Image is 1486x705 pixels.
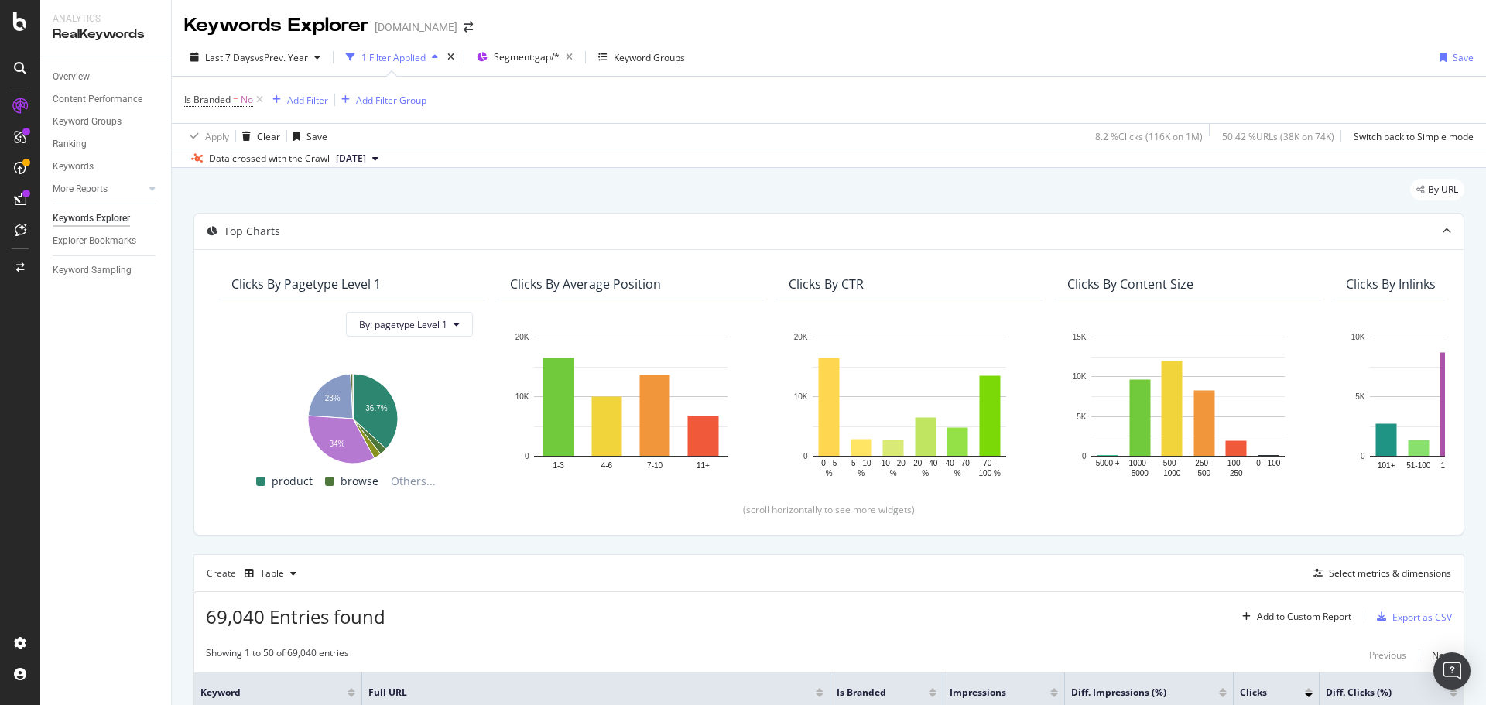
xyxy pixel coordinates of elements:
text: 16-50 [1440,461,1460,470]
text: 5K [1077,412,1087,421]
div: Keywords [53,159,94,175]
text: 250 [1230,469,1243,477]
button: Table [238,561,303,586]
svg: A chart. [789,329,1030,479]
text: 4-6 [601,461,613,470]
button: Apply [184,124,229,149]
div: arrow-right-arrow-left [464,22,473,33]
text: 0 - 5 [821,459,837,467]
span: No [241,89,253,111]
text: 7-10 [647,461,663,470]
div: More Reports [53,181,108,197]
text: 20 - 40 [913,459,938,467]
div: Clicks By Average Position [510,276,661,292]
text: 500 [1197,469,1210,477]
div: times [444,50,457,65]
span: Is Branded [184,93,231,106]
div: Apply [205,130,229,143]
text: 15K [1073,333,1087,341]
button: Add to Custom Report [1236,604,1351,629]
div: Clear [257,130,280,143]
span: Clicks [1240,686,1282,700]
button: Add Filter Group [335,91,426,109]
div: Next [1432,649,1452,662]
text: 10K [794,392,808,401]
button: Previous [1369,646,1406,665]
div: Showing 1 to 50 of 69,040 entries [206,646,349,665]
button: Save [1433,45,1474,70]
text: 70 - [983,459,996,467]
span: Impressions [950,686,1027,700]
text: 1000 [1163,469,1181,477]
text: 5K [1355,392,1365,401]
span: = [233,93,238,106]
a: Keywords Explorer [53,210,160,227]
span: Diff. Impressions (%) [1071,686,1196,700]
div: Add Filter [287,94,328,107]
text: 500 - [1163,459,1181,467]
text: 0 - 100 [1256,459,1281,467]
a: Overview [53,69,160,85]
a: Keyword Sampling [53,262,160,279]
div: Add to Custom Report [1257,612,1351,621]
button: Keyword Groups [592,45,691,70]
div: 50.42 % URLs ( 38K on 74K ) [1222,130,1334,143]
div: Create [207,561,303,586]
button: Switch back to Simple mode [1347,124,1474,149]
text: 10K [1351,333,1365,341]
span: 2025 Sep. 3rd [336,152,366,166]
text: 10 - 20 [882,459,906,467]
div: Keyword Sampling [53,262,132,279]
text: % [922,469,929,477]
span: Segment: gap/* [494,50,560,63]
button: Last 7 DaysvsPrev. Year [184,45,327,70]
div: Clicks By Content Size [1067,276,1193,292]
text: 0 [1361,452,1365,460]
text: 10K [1073,373,1087,382]
div: Keyword Groups [614,51,685,64]
div: Clicks By Inlinks [1346,276,1436,292]
div: A chart. [510,329,752,479]
text: 250 - [1195,459,1213,467]
text: 101+ [1378,461,1395,470]
text: 0 [1082,452,1087,460]
div: Open Intercom Messenger [1433,652,1471,690]
div: Clicks By pagetype Level 1 [231,276,381,292]
div: Data crossed with the Crawl [209,152,330,166]
div: Content Performance [53,91,142,108]
span: 69,040 Entries found [206,604,385,629]
button: Export as CSV [1371,604,1452,629]
span: Diff. Clicks (%) [1326,686,1426,700]
a: More Reports [53,181,145,197]
a: Ranking [53,136,160,152]
div: [DOMAIN_NAME] [375,19,457,35]
button: Save [287,124,327,149]
text: 1000 - [1129,459,1151,467]
button: 1 Filter Applied [340,45,444,70]
text: 5 - 10 [851,459,871,467]
text: 40 - 70 [946,459,971,467]
div: Save [1453,51,1474,64]
div: legacy label [1410,179,1464,200]
text: % [954,469,961,477]
div: Previous [1369,649,1406,662]
div: Export as CSV [1392,611,1452,624]
span: By URL [1428,185,1458,194]
button: By: pagetype Level 1 [346,312,473,337]
text: 0 [803,452,808,460]
span: Others... [385,472,442,491]
text: 5000 [1132,469,1149,477]
div: Top Charts [224,224,280,239]
text: 36.7% [365,404,387,412]
span: Is Branded [837,686,906,700]
div: Analytics [53,12,159,26]
span: By: pagetype Level 1 [359,318,447,331]
div: Explorer Bookmarks [53,233,136,249]
div: A chart. [231,366,473,466]
div: 1 Filter Applied [361,51,426,64]
button: Next [1432,646,1452,665]
text: 100 - [1227,459,1245,467]
text: 11+ [697,461,710,470]
text: % [858,469,865,477]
